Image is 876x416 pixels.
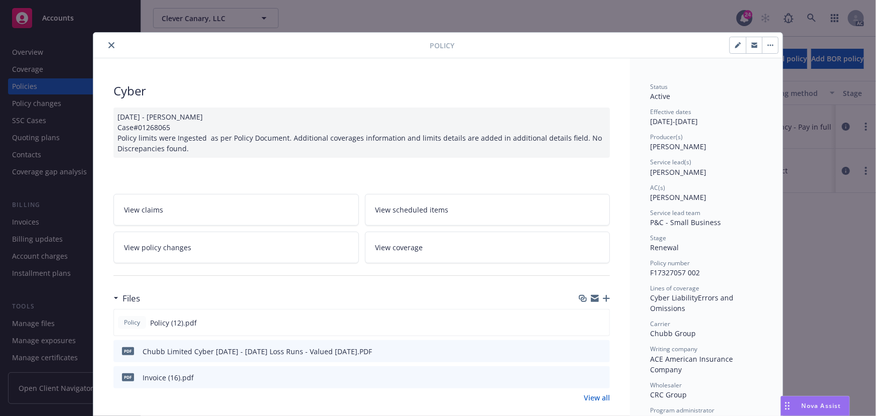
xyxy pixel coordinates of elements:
[650,381,682,389] span: Wholesaler
[113,108,610,158] div: [DATE] - [PERSON_NAME] Case#01268065 Policy limits were Ingested as per Policy Document. Addition...
[650,268,700,277] span: F17327057 002
[802,401,841,410] span: Nova Assist
[124,204,163,215] span: View claims
[105,39,117,51] button: close
[597,372,606,383] button: preview file
[376,204,449,215] span: View scheduled items
[376,242,423,253] span: View coverage
[113,292,140,305] div: Files
[650,320,670,328] span: Carrier
[650,167,706,177] span: [PERSON_NAME]
[122,292,140,305] h3: Files
[584,392,610,403] a: View all
[143,372,194,383] div: Invoice (16).pdf
[781,396,794,415] div: Drag to move
[650,329,696,338] span: Chubb Group
[650,345,697,353] span: Writing company
[781,396,850,416] button: Nova Assist
[650,133,683,141] span: Producer(s)
[650,108,763,127] div: [DATE] - [DATE]
[650,108,691,116] span: Effective dates
[650,390,687,399] span: CRC Group
[430,40,454,51] span: Policy
[365,194,610,226] a: View scheduled items
[650,243,679,252] span: Renewal
[597,346,606,357] button: preview file
[113,194,359,226] a: View claims
[113,232,359,263] a: View policy changes
[122,318,142,327] span: Policy
[650,183,665,192] span: AC(s)
[122,373,134,381] span: pdf
[150,318,197,328] span: Policy (12).pdf
[650,284,699,292] span: Lines of coverage
[113,82,610,99] div: Cyber
[650,218,721,227] span: P&C - Small Business
[650,293,735,313] span: Errors and Omissions
[596,318,605,328] button: preview file
[122,347,134,355] span: PDF
[581,372,589,383] button: download file
[650,293,698,302] span: Cyber Liability
[650,192,706,202] span: [PERSON_NAME]
[650,91,670,101] span: Active
[650,142,706,151] span: [PERSON_NAME]
[650,259,690,267] span: Policy number
[581,346,589,357] button: download file
[650,82,668,91] span: Status
[650,234,666,242] span: Stage
[650,406,714,414] span: Program administrator
[650,158,691,166] span: Service lead(s)
[124,242,191,253] span: View policy changes
[143,346,372,357] div: Chubb Limited Cyber [DATE] - [DATE] Loss Runs - Valued [DATE].PDF
[365,232,610,263] a: View coverage
[580,318,588,328] button: download file
[650,354,735,374] span: ACE American Insurance Company
[650,209,700,217] span: Service lead team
